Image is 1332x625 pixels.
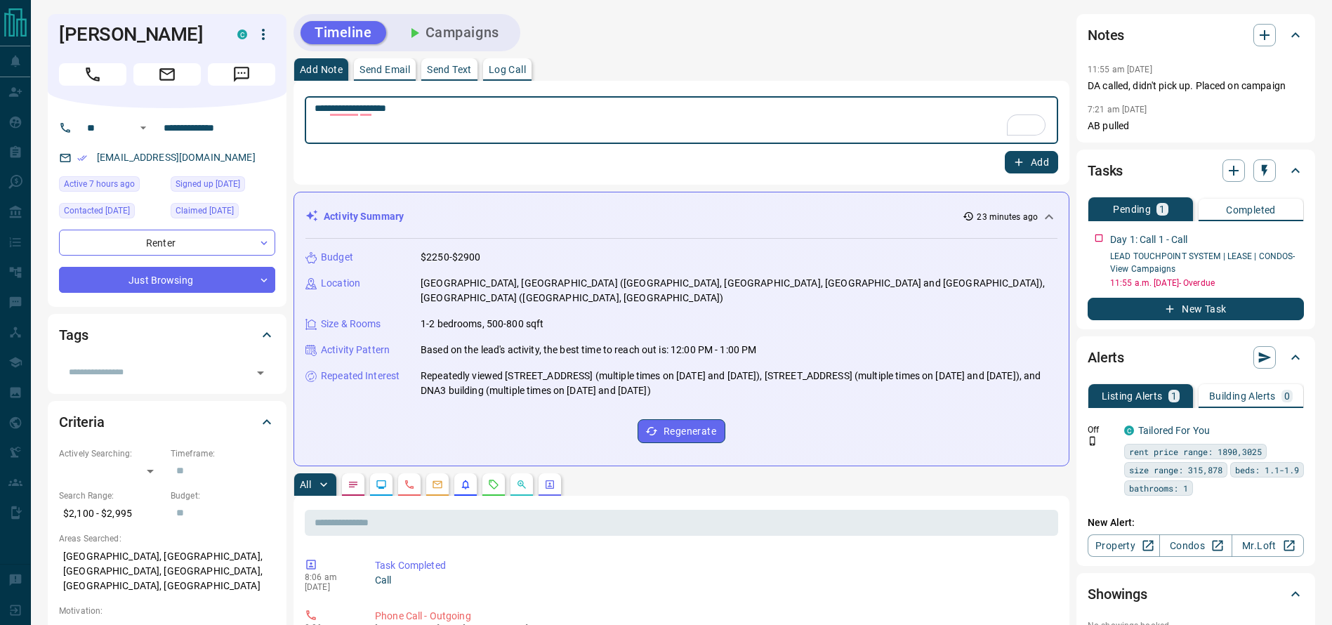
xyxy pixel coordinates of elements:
[1088,24,1124,46] h2: Notes
[1209,391,1276,401] p: Building Alerts
[97,152,256,163] a: [EMAIL_ADDRESS][DOMAIN_NAME]
[421,250,480,265] p: $2250-$2900
[1088,341,1304,374] div: Alerts
[321,276,360,291] p: Location
[59,63,126,86] span: Call
[1129,463,1222,477] span: size range: 315,878
[375,609,1053,624] p: Phone Call - Outgoing
[59,411,105,433] h2: Criteria
[544,479,555,490] svg: Agent Actions
[1113,204,1151,214] p: Pending
[59,545,275,598] p: [GEOGRAPHIC_DATA], [GEOGRAPHIC_DATA], [GEOGRAPHIC_DATA], [GEOGRAPHIC_DATA], [GEOGRAPHIC_DATA], [G...
[171,176,275,196] div: Sat Oct 11 2025
[324,209,404,224] p: Activity Summary
[460,479,471,490] svg: Listing Alerts
[59,318,275,352] div: Tags
[59,532,275,545] p: Areas Searched:
[638,419,725,443] button: Regenerate
[404,479,415,490] svg: Calls
[237,29,247,39] div: condos.ca
[348,479,359,490] svg: Notes
[1284,391,1290,401] p: 0
[321,343,390,357] p: Activity Pattern
[1088,515,1304,530] p: New Alert:
[375,558,1053,573] p: Task Completed
[171,203,275,223] div: Sat Oct 11 2025
[1110,251,1295,274] a: LEAD TOUCHPOINT SYSTEM | LEASE | CONDOS- View Campaigns
[59,230,275,256] div: Renter
[360,65,410,74] p: Send Email
[432,479,443,490] svg: Emails
[1088,577,1304,611] div: Showings
[300,480,311,489] p: All
[1088,583,1147,605] h2: Showings
[251,363,270,383] button: Open
[1159,534,1232,557] a: Condos
[59,203,164,223] div: Sat Oct 11 2025
[421,369,1057,398] p: Repeatedly viewed [STREET_ADDRESS] (multiple times on [DATE] and [DATE]), [STREET_ADDRESS] (multi...
[1088,534,1160,557] a: Property
[305,582,354,592] p: [DATE]
[1102,391,1163,401] p: Listing Alerts
[427,65,472,74] p: Send Text
[59,23,216,46] h1: [PERSON_NAME]
[1226,205,1276,215] p: Completed
[1232,534,1304,557] a: Mr.Loft
[516,479,527,490] svg: Opportunities
[59,176,164,196] div: Mon Oct 13 2025
[1138,425,1210,436] a: Tailored For You
[376,479,387,490] svg: Lead Browsing Activity
[489,65,526,74] p: Log Call
[421,276,1057,305] p: [GEOGRAPHIC_DATA], [GEOGRAPHIC_DATA] ([GEOGRAPHIC_DATA], [GEOGRAPHIC_DATA], [GEOGRAPHIC_DATA] and...
[171,447,275,460] p: Timeframe:
[1124,426,1134,435] div: condos.ca
[315,103,1048,138] textarea: To enrich screen reader interactions, please activate Accessibility in Grammarly extension settings
[1088,159,1123,182] h2: Tasks
[135,119,152,136] button: Open
[59,447,164,460] p: Actively Searching:
[321,250,353,265] p: Budget
[305,572,354,582] p: 8:06 am
[1088,346,1124,369] h2: Alerts
[375,573,1053,588] p: Call
[1088,436,1097,446] svg: Push Notification Only
[59,267,275,293] div: Just Browsing
[301,21,386,44] button: Timeline
[64,177,135,191] span: Active 7 hours ago
[59,489,164,502] p: Search Range:
[1088,423,1116,436] p: Off
[977,211,1038,223] p: 23 minutes ago
[392,21,513,44] button: Campaigns
[77,153,87,163] svg: Email Verified
[208,63,275,86] span: Message
[1088,18,1304,52] div: Notes
[171,489,275,502] p: Budget:
[321,369,400,383] p: Repeated Interest
[133,63,201,86] span: Email
[1129,445,1262,459] span: rent price range: 1890,3025
[421,343,756,357] p: Based on the lead's activity, the best time to reach out is: 12:00 PM - 1:00 PM
[1088,65,1152,74] p: 11:55 am [DATE]
[321,317,381,331] p: Size & Rooms
[1129,481,1188,495] span: bathrooms: 1
[176,177,240,191] span: Signed up [DATE]
[1088,79,1304,93] p: DA called, didn't pick up. Placed on campaign
[1088,105,1147,114] p: 7:21 am [DATE]
[1110,277,1304,289] p: 11:55 a.m. [DATE] - Overdue
[488,479,499,490] svg: Requests
[59,502,164,525] p: $2,100 - $2,995
[1110,232,1188,247] p: Day 1: Call 1 - Call
[1171,391,1177,401] p: 1
[176,204,234,218] span: Claimed [DATE]
[59,405,275,439] div: Criteria
[1088,154,1304,187] div: Tasks
[1005,151,1058,173] button: Add
[1088,119,1304,133] p: AB pulled
[421,317,543,331] p: 1-2 bedrooms, 500-800 sqft
[59,605,275,617] p: Motivation:
[59,324,88,346] h2: Tags
[1159,204,1165,214] p: 1
[305,204,1057,230] div: Activity Summary23 minutes ago
[300,65,343,74] p: Add Note
[64,204,130,218] span: Contacted [DATE]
